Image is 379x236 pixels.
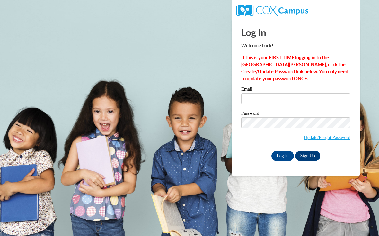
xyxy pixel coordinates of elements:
[353,210,374,231] iframe: Button to launch messaging window
[241,42,350,49] p: Welcome back!
[295,151,320,161] a: Sign Up
[241,111,350,117] label: Password
[304,135,350,140] a: Update/Forgot Password
[271,151,294,161] input: Log In
[241,87,350,93] label: Email
[241,26,350,39] h1: Log In
[236,5,308,16] img: COX Campus
[241,55,348,81] strong: If this is your FIRST TIME logging in to the [GEOGRAPHIC_DATA][PERSON_NAME], click the Create/Upd...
